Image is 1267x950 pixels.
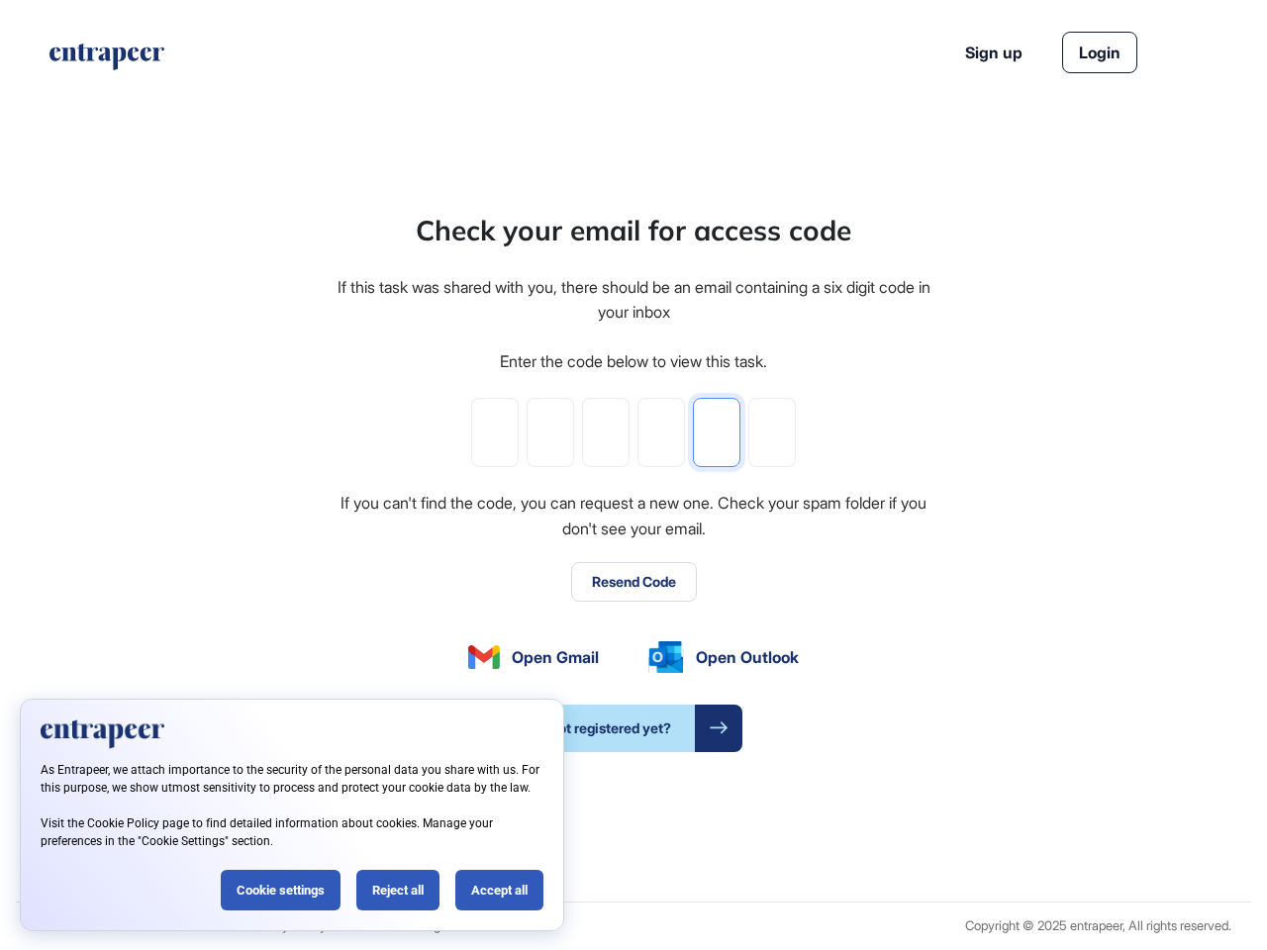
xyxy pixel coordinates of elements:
a: Not registered yet? [525,705,742,752]
div: If you can't find the code, you can request a new one. Check your spam folder if you don't see yo... [335,491,932,541]
span: Open Outlook [696,645,799,669]
a: Login [1062,32,1137,73]
span: Not registered yet? [525,705,695,752]
div: Enter the code below to view this task. [500,349,767,375]
a: Open Gmail [468,645,599,669]
a: Sign up [965,41,1023,64]
span: Open Gmail [512,645,599,669]
button: Resend Code [571,562,697,602]
div: Copyright © 2025 entrapeer, All rights reserved. [965,918,1231,933]
a: entrapeer-logo [48,44,166,77]
div: Check your email for access code [416,210,851,251]
a: Open Outlook [648,641,799,673]
div: If this task was shared with you, there should be an email containing a six digit code in your inbox [335,275,932,326]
